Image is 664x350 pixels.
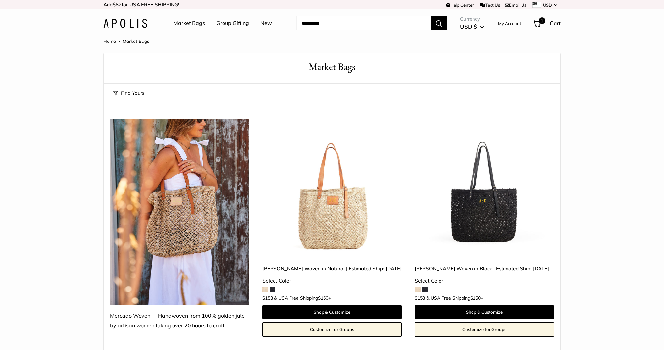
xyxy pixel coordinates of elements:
[260,18,272,28] a: New
[113,1,122,8] span: $82
[262,276,402,286] div: Select Color
[480,2,500,8] a: Text Us
[318,295,328,301] span: $150
[460,22,484,32] button: USD $
[262,119,402,258] img: Mercado Woven in Natural | Estimated Ship: Oct. 12th
[505,2,526,8] a: Email Us
[113,89,144,98] button: Find Yours
[426,296,483,300] span: & USA Free Shipping +
[550,20,561,26] span: Cart
[470,295,481,301] span: $150
[415,265,554,272] a: [PERSON_NAME] Woven in Black | Estimated Ship: [DATE]
[431,16,447,30] button: Search
[415,295,425,301] span: $153
[110,311,249,331] div: Mercado Woven — Handwoven from 100% golden jute by artisan women taking over 20 hours to craft.
[123,38,149,44] span: Market Bags
[110,119,249,305] img: Mercado Woven — Handwoven from 100% golden jute by artisan women taking over 20 hours to craft.
[533,18,561,28] a: 1 Cart
[296,16,431,30] input: Search...
[543,2,552,8] span: USD
[415,322,554,337] a: Customize for Groups
[103,19,147,28] img: Apolis
[103,37,149,45] nav: Breadcrumb
[274,296,331,300] span: & USA Free Shipping +
[5,325,70,345] iframe: Sign Up via Text for Offers
[415,305,554,319] a: Shop & Customize
[415,276,554,286] div: Select Color
[446,2,474,8] a: Help Center
[262,322,402,337] a: Customize for Groups
[415,119,554,258] a: Mercado Woven in Black | Estimated Ship: Oct. 19thMercado Woven in Black | Estimated Ship: Oct. 19th
[415,119,554,258] img: Mercado Woven in Black | Estimated Ship: Oct. 19th
[460,14,484,24] span: Currency
[262,119,402,258] a: Mercado Woven in Natural | Estimated Ship: Oct. 12thMercado Woven in Natural | Estimated Ship: Oc...
[216,18,249,28] a: Group Gifting
[262,295,273,301] span: $153
[113,60,551,74] h1: Market Bags
[539,17,545,24] span: 1
[262,265,402,272] a: [PERSON_NAME] Woven in Natural | Estimated Ship: [DATE]
[103,38,116,44] a: Home
[498,19,521,27] a: My Account
[174,18,205,28] a: Market Bags
[262,305,402,319] a: Shop & Customize
[460,23,477,30] span: USD $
